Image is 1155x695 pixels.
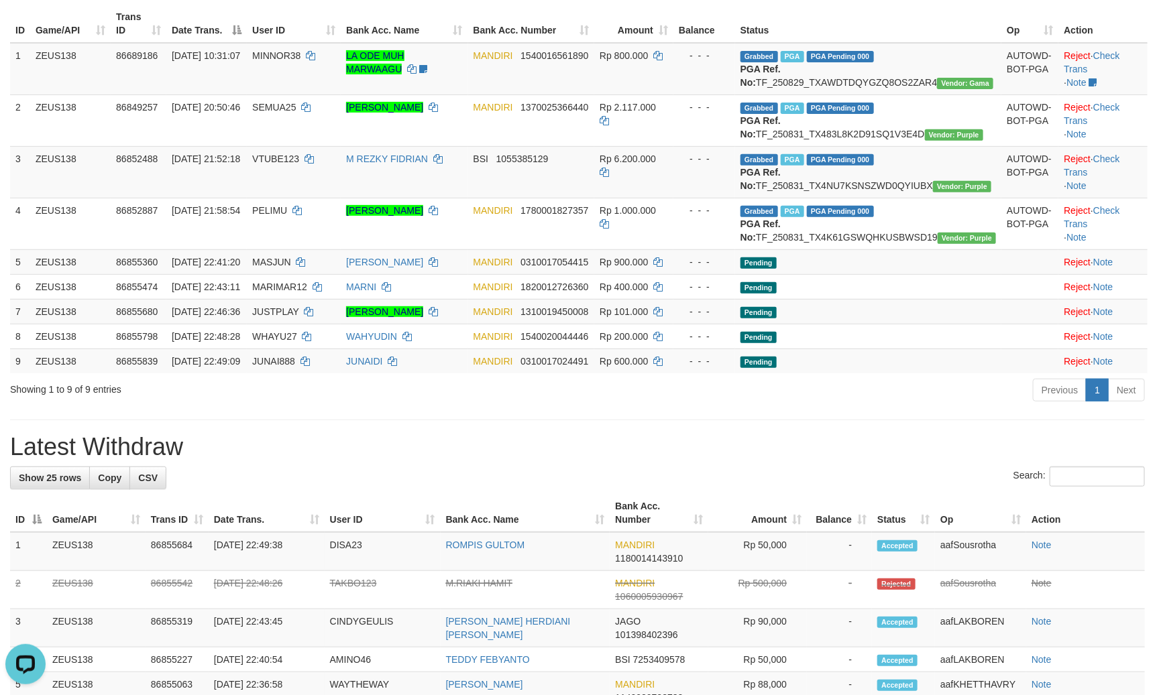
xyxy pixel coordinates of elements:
[807,494,872,532] th: Balance: activate to sort column ascending
[116,102,158,113] span: 86849257
[446,540,525,550] a: ROMPIS GULTOM
[1093,306,1113,317] a: Note
[1032,679,1052,690] a: Note
[325,609,441,647] td: CINDYGEULIS
[172,331,240,342] span: [DATE] 22:48:28
[146,571,209,609] td: 86855542
[600,257,648,267] span: Rp 900.000
[146,647,209,672] td: 86855227
[10,43,30,95] td: 1
[740,51,778,62] span: Grabbed
[252,153,299,164] span: VTUBE123
[30,299,111,324] td: ZEUS138
[925,129,983,141] span: Vendor URL: https://trx4.1velocity.biz
[10,274,30,299] td: 6
[1001,5,1058,43] th: Op: activate to sort column ascending
[346,102,423,113] a: [PERSON_NAME]
[735,43,1001,95] td: TF_250829_TXAWDTDQYGZQ8OS2ZAR4
[10,466,90,489] a: Show 25 rows
[679,204,730,217] div: - - -
[1066,129,1087,139] a: Note
[740,64,781,88] b: PGA Ref. No:
[1064,205,1091,216] a: Reject
[935,647,1026,672] td: aafLAKBOREN
[252,102,296,113] span: SEMUA25
[935,571,1026,609] td: aafSousrotha
[346,50,404,74] a: LA ODE MUH MARWAAGU
[1058,249,1148,274] td: ·
[19,472,81,483] span: Show 25 rows
[877,578,915,590] span: Rejected
[10,494,47,532] th: ID: activate to sort column descending
[1064,331,1091,342] a: Reject
[740,167,781,191] b: PGA Ref. No:
[89,466,130,489] a: Copy
[116,306,158,317] span: 86855680
[474,356,513,367] span: MANDIRI
[520,356,588,367] span: Copy 0310017024491 to clipboard
[1064,102,1091,113] a: Reject
[10,571,47,609] td: 2
[10,299,30,324] td: 7
[474,257,513,267] span: MANDIRI
[474,153,489,164] span: BSI
[252,205,287,216] span: PELIMU
[346,205,423,216] a: [PERSON_NAME]
[679,355,730,368] div: - - -
[735,198,1001,249] td: TF_250831_TX4K61GSWQHKUSBWSD19
[172,281,240,292] span: [DATE] 22:43:11
[30,5,111,43] th: Game/API: activate to sort column ascending
[446,679,523,690] a: [PERSON_NAME]
[807,532,872,571] td: -
[1058,198,1148,249] td: · ·
[341,5,467,43] th: Bank Acc. Name: activate to sort column ascending
[209,571,325,609] td: [DATE] 22:48:26
[807,103,874,114] span: PGA Pending
[446,616,571,640] a: [PERSON_NAME] HERDIANI [PERSON_NAME]
[10,377,472,396] div: Showing 1 to 9 of 9 entries
[346,153,428,164] a: M REZKY FIDRIAN
[937,78,993,89] span: Vendor URL: https://trx31.1velocity.biz
[30,43,111,95] td: ZEUS138
[679,330,730,343] div: - - -
[10,198,30,249] td: 4
[346,306,423,317] a: [PERSON_NAME]
[98,472,121,483] span: Copy
[30,249,111,274] td: ZEUS138
[30,146,111,198] td: ZEUS138
[1001,146,1058,198] td: AUTOWD-BOT-PGA
[679,280,730,294] div: - - -
[474,50,513,61] span: MANDIRI
[520,281,588,292] span: Copy 1820012726360 to clipboard
[1032,654,1052,665] a: Note
[10,5,30,43] th: ID
[1058,5,1148,43] th: Action
[520,257,588,267] span: Copy 0310017054415 to clipboard
[877,680,918,691] span: Accepted
[1026,494,1145,532] th: Action
[1064,306,1091,317] a: Reject
[594,5,673,43] th: Amount: activate to sort column ascending
[1066,77,1087,88] a: Note
[740,307,777,318] span: Pending
[807,51,874,62] span: PGA Pending
[520,331,588,342] span: Copy 1540020044446 to clipboard
[679,152,730,166] div: - - -
[116,205,158,216] span: 86852887
[30,198,111,249] td: ZEUS138
[600,356,648,367] span: Rp 600.000
[633,654,685,665] span: Copy 7253409578 to clipboard
[30,94,111,146] td: ZEUS138
[807,206,874,217] span: PGA Pending
[1058,94,1148,146] td: · ·
[116,356,158,367] span: 86855839
[252,356,295,367] span: JUNAI888
[679,101,730,114] div: - - -
[10,324,30,349] td: 8
[735,94,1001,146] td: TF_250831_TX483L8K2D91SQ1V3E4D
[1058,43,1148,95] td: · ·
[1001,43,1058,95] td: AUTOWD-BOT-PGA
[673,5,735,43] th: Balance
[10,532,47,571] td: 1
[600,331,648,342] span: Rp 200.000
